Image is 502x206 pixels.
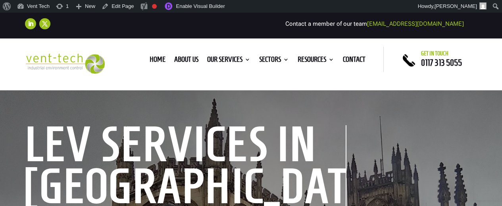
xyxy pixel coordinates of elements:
[435,3,477,9] span: [PERSON_NAME]
[25,18,36,29] a: Follow on LinkedIn
[174,57,198,65] a: About us
[259,57,289,65] a: Sectors
[25,53,104,74] img: 2023-09-27T08_35_16.549ZVENT-TECH---Clear-background
[150,57,165,65] a: Home
[343,57,365,65] a: Contact
[298,57,334,65] a: Resources
[207,57,250,65] a: Our Services
[25,125,346,167] h1: LEV Services in
[367,20,464,27] a: [EMAIL_ADDRESS][DOMAIN_NAME]
[421,58,462,67] a: 0117 313 5055
[152,4,157,9] div: Focus keyphrase not set
[39,18,50,29] a: Follow on X
[421,50,448,57] span: Get in touch
[285,20,464,27] span: Contact a member of our team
